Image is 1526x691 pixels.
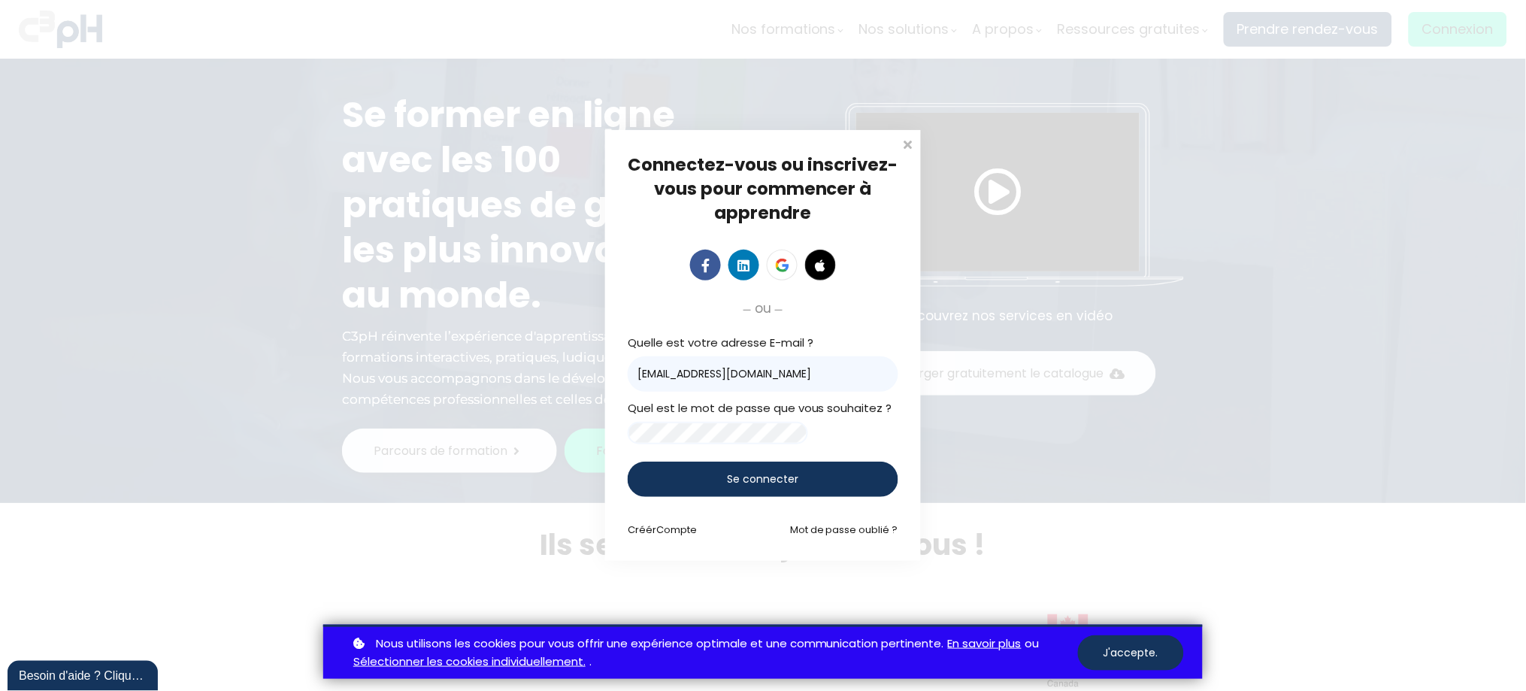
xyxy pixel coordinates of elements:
[628,523,697,537] a: CréérCompte
[755,298,771,319] span: ou
[8,658,161,691] iframe: chat widget
[656,523,697,537] span: Compte
[350,635,1078,672] p: ou .
[728,471,799,487] span: Se connecter
[790,523,898,537] a: Mot de passe oublié ?
[353,653,586,671] a: Sélectionner les cookies individuellement.
[628,153,898,225] span: Connectez-vous ou inscrivez-vous pour commencer à apprendre
[1078,635,1184,671] button: J'accepte.
[628,356,898,392] input: E-mail ?
[376,635,944,653] span: Nous utilisons les cookies pour vous offrir une expérience optimale et une communication pertinente.
[948,635,1022,653] a: En savoir plus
